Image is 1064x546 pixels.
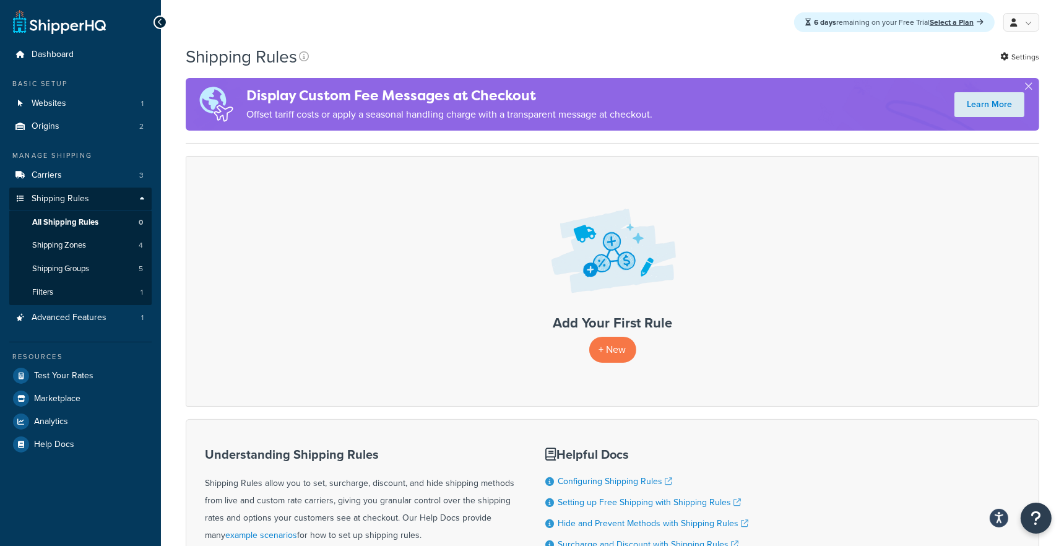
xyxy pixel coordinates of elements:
span: 1 [141,98,144,109]
li: Shipping Zones [9,234,152,257]
span: 1 [141,313,144,323]
li: Carriers [9,164,152,187]
span: Analytics [34,417,68,427]
span: 0 [139,217,143,228]
div: Resources [9,352,152,362]
li: Origins [9,115,152,138]
span: Websites [32,98,66,109]
a: Learn More [954,92,1024,117]
a: Help Docs [9,433,152,456]
span: Marketplace [34,394,80,404]
img: duties-banner-06bc72dcb5fe05cb3f9472aba00be2ae8eb53ab6f0d8bb03d382ba314ac3c341.png [186,78,246,131]
a: Settings [1000,48,1039,66]
a: All Shipping Rules 0 [9,211,152,234]
h1: Shipping Rules [186,45,297,69]
a: Select a Plan [930,17,984,28]
a: Configuring Shipping Rules [558,475,672,488]
span: Filters [32,287,53,298]
div: Manage Shipping [9,150,152,161]
a: Shipping Zones 4 [9,234,152,257]
a: example scenarios [225,529,297,542]
a: Test Your Rates [9,365,152,387]
span: Help Docs [34,440,74,450]
a: Websites 1 [9,92,152,115]
li: Advanced Features [9,306,152,329]
span: Advanced Features [32,313,106,323]
span: 1 [141,287,143,298]
span: Carriers [32,170,62,181]
a: Origins 2 [9,115,152,138]
a: Dashboard [9,43,152,66]
span: 4 [139,240,143,251]
a: Hide and Prevent Methods with Shipping Rules [558,517,748,530]
p: Offset tariff costs or apply a seasonal handling charge with a transparent message at checkout. [246,106,652,123]
li: Shipping Groups [9,258,152,280]
div: remaining on your Free Trial [794,12,995,32]
a: Analytics [9,410,152,433]
span: Shipping Groups [32,264,89,274]
p: + New [589,337,636,362]
li: Filters [9,281,152,304]
span: All Shipping Rules [32,217,98,228]
button: Open Resource Center [1021,503,1052,534]
li: Websites [9,92,152,115]
a: Advanced Features 1 [9,306,152,329]
div: Shipping Rules allow you to set, surcharge, discount, and hide shipping methods from live and cus... [205,448,514,544]
span: Dashboard [32,50,74,60]
span: Origins [32,121,59,132]
a: Carriers 3 [9,164,152,187]
li: All Shipping Rules [9,211,152,234]
span: Shipping Rules [32,194,89,204]
a: Marketplace [9,388,152,410]
a: Shipping Rules [9,188,152,210]
span: 5 [139,264,143,274]
a: ShipperHQ Home [13,9,106,34]
span: 2 [139,121,144,132]
strong: 6 days [814,17,836,28]
span: 3 [139,170,144,181]
div: Basic Setup [9,79,152,89]
a: Filters 1 [9,281,152,304]
li: Shipping Rules [9,188,152,305]
span: Test Your Rates [34,371,93,381]
a: Shipping Groups 5 [9,258,152,280]
h3: Add Your First Rule [199,316,1026,331]
span: Shipping Zones [32,240,86,251]
h3: Understanding Shipping Rules [205,448,514,461]
a: Setting up Free Shipping with Shipping Rules [558,496,741,509]
h3: Helpful Docs [545,448,748,461]
h4: Display Custom Fee Messages at Checkout [246,85,652,106]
